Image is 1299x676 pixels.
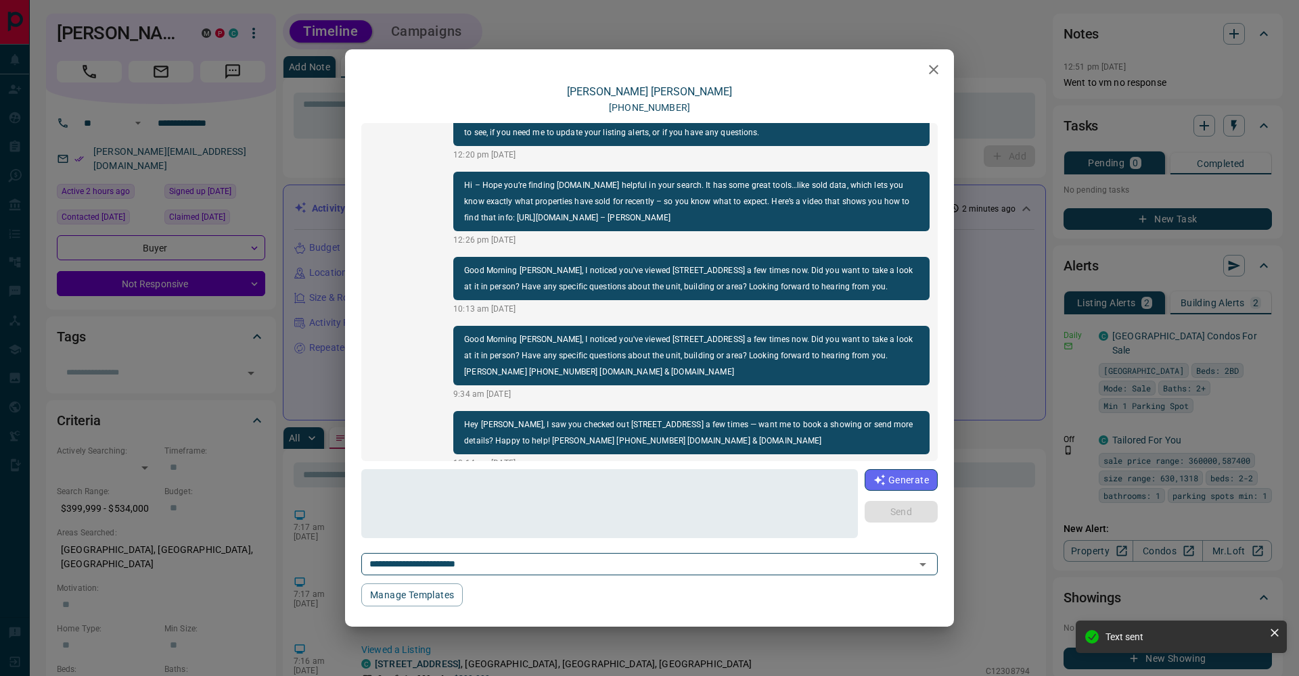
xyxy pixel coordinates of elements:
p: Good Morning [PERSON_NAME], I noticed you've viewed [STREET_ADDRESS] a few times now. Did you wan... [464,262,919,295]
p: [PHONE_NUMBER] [609,101,690,115]
p: Good Morning [PERSON_NAME], I noticed you've viewed [STREET_ADDRESS] a few times now. Did you wan... [464,331,919,380]
p: Nima here again from [DOMAIN_NAME]. Have you found any listings you like? Let me know if there’s ... [464,108,919,141]
p: 12:20 pm [DATE] [453,149,930,161]
p: Hi – Hope you’re finding [DOMAIN_NAME] helpful in your search. It has some great tools…like sold ... [464,177,919,226]
p: 12:26 pm [DATE] [453,234,930,246]
div: Text sent [1106,631,1264,642]
p: Hey [PERSON_NAME], I saw you checked out [STREET_ADDRESS] a few times — want me to book a showing... [464,416,919,449]
button: Generate [865,469,938,491]
p: 10:14 am [DATE] [453,457,930,469]
button: Open [913,555,932,574]
p: 9:34 am [DATE] [453,388,930,400]
p: 10:13 am [DATE] [453,303,930,315]
a: [PERSON_NAME] [PERSON_NAME] [567,85,732,98]
button: Manage Templates [361,583,463,606]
